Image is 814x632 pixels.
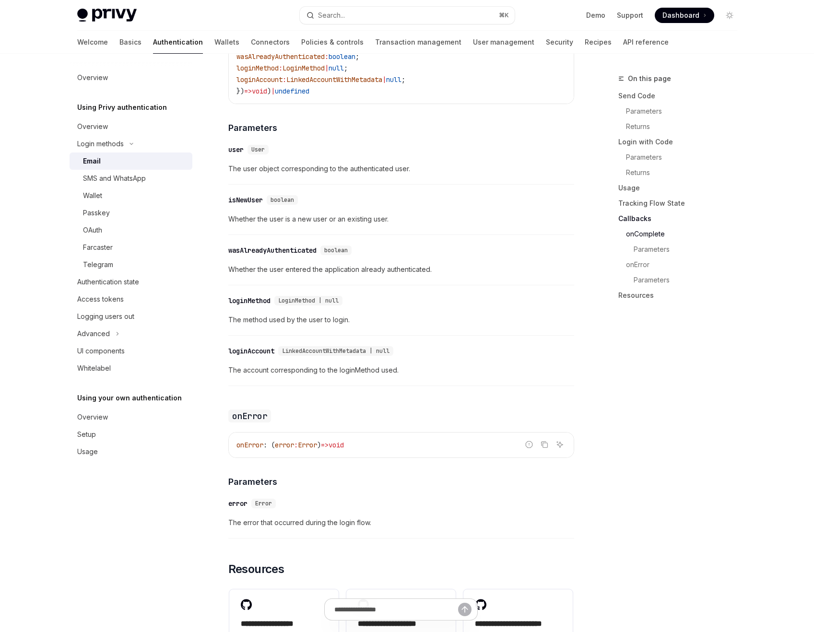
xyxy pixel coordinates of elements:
div: Whitelabel [77,363,111,374]
span: ; [355,52,359,61]
span: wasAlreadyAuthenticated [236,52,325,61]
span: => [244,87,252,95]
button: Copy the contents from the code block [538,438,551,451]
span: null [386,75,401,84]
span: Parameters [228,121,277,134]
a: UI components [70,342,192,360]
a: Wallets [214,31,239,54]
span: Error [298,441,317,449]
div: Advanced [77,328,110,339]
a: Access tokens [70,291,192,308]
a: Tracking Flow State [618,196,745,211]
span: LoginMethod [283,64,325,72]
a: Parameters [618,272,745,288]
a: Recipes [585,31,612,54]
a: Email [70,152,192,170]
span: : [283,75,286,84]
span: onError [236,441,263,449]
div: Search... [318,10,345,21]
a: Overview [70,409,192,426]
div: isNewUser [228,195,263,205]
span: The method used by the user to login. [228,314,574,326]
span: ⌘ K [499,12,509,19]
span: : [294,441,298,449]
button: Report incorrect code [523,438,535,451]
a: onError [618,257,745,272]
span: null [329,64,344,72]
h5: Using your own authentication [77,392,182,404]
span: ) [317,441,321,449]
a: Transaction management [375,31,461,54]
a: Authentication state [70,273,192,291]
code: onError [228,410,271,422]
a: Returns [618,119,745,134]
button: Toggle Advanced section [70,325,192,342]
div: Passkey [83,207,110,219]
span: loginAccount [236,75,283,84]
div: Setup [77,429,96,440]
a: Callbacks [618,211,745,226]
a: Usage [70,443,192,460]
span: On this page [628,73,671,84]
span: Whether the user entered the application already authenticated. [228,264,574,275]
a: Usage [618,180,745,196]
a: Connectors [251,31,290,54]
a: API reference [623,31,669,54]
a: Policies & controls [301,31,364,54]
a: Parameters [618,150,745,165]
span: Error [255,500,272,507]
div: SMS and WhatsApp [83,173,146,184]
img: light logo [77,9,137,22]
div: user [228,145,244,154]
a: Overview [70,69,192,86]
a: SMS and WhatsApp [70,170,192,187]
input: Ask a question... [334,599,458,620]
span: => [321,441,329,449]
div: Farcaster [83,242,113,253]
a: Whitelabel [70,360,192,377]
div: Overview [77,121,108,132]
span: Resources [228,562,284,577]
h5: Using Privy authentication [77,102,167,113]
span: : [325,52,329,61]
a: Support [617,11,643,20]
a: Welcome [77,31,108,54]
a: Telegram [70,256,192,273]
span: User [251,146,265,153]
a: User management [473,31,534,54]
span: void [252,87,267,95]
div: loginAccount [228,346,274,356]
a: Dashboard [655,8,714,23]
span: error [275,441,294,449]
a: Resources [618,288,745,303]
a: Send Code [618,88,745,104]
a: Parameters [618,104,745,119]
button: Send message [458,603,472,616]
span: : ( [263,441,275,449]
div: Overview [77,411,108,423]
span: Whether the user is a new user or an existing user. [228,213,574,225]
a: Overview [70,118,192,135]
div: Login methods [77,138,124,150]
span: LinkedAccountWithMetadata [286,75,382,84]
span: LoginMethod | null [278,297,339,304]
a: Wallet [70,187,192,204]
span: ; [344,64,348,72]
div: error [228,499,248,508]
a: Setup [70,426,192,443]
a: onComplete [618,226,745,242]
a: Authentication [153,31,203,54]
div: OAuth [83,224,102,236]
button: Toggle dark mode [722,8,737,23]
a: Logging users out [70,308,192,325]
span: The user object corresponding to the authenticated user. [228,163,574,175]
span: Dashboard [662,11,699,20]
div: loginMethod [228,296,271,305]
button: Ask AI [554,438,566,451]
span: boolean [271,196,294,204]
span: boolean [329,52,355,61]
a: Demo [586,11,605,20]
a: Login with Code [618,134,745,150]
div: Authentication state [77,276,139,288]
div: Email [83,155,101,167]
